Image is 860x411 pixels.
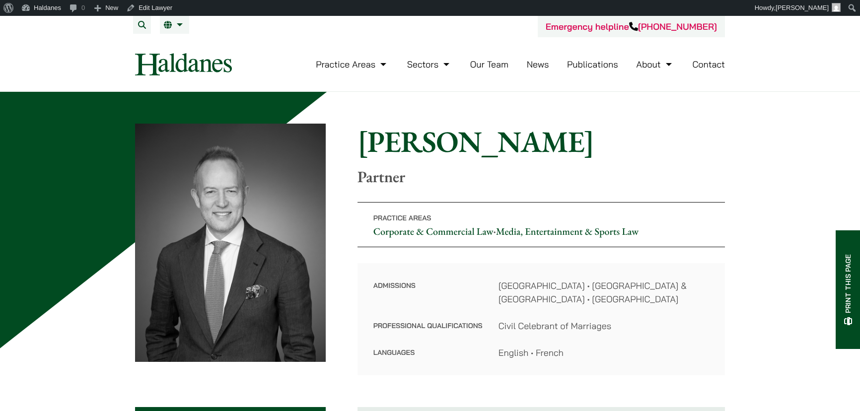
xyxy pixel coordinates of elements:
[135,53,232,75] img: Logo of Haldanes
[499,319,709,333] dd: Civil Celebrant of Marriages
[636,59,674,70] a: About
[164,21,185,29] a: EN
[567,59,618,70] a: Publications
[358,202,725,247] p: •
[373,319,483,346] dt: Professional Qualifications
[527,59,549,70] a: News
[407,59,452,70] a: Sectors
[316,59,389,70] a: Practice Areas
[373,213,431,222] span: Practice Areas
[133,16,151,34] button: Search
[373,346,483,359] dt: Languages
[373,279,483,319] dt: Admissions
[692,59,725,70] a: Contact
[499,279,709,306] dd: [GEOGRAPHIC_DATA] • [GEOGRAPHIC_DATA] & [GEOGRAPHIC_DATA] • [GEOGRAPHIC_DATA]
[470,59,508,70] a: Our Team
[776,4,829,11] span: [PERSON_NAME]
[546,21,717,32] a: Emergency helpline[PHONE_NUMBER]
[499,346,709,359] dd: English • French
[358,124,725,159] h1: [PERSON_NAME]
[358,167,725,186] p: Partner
[496,225,639,238] a: Media, Entertainment & Sports Law
[373,225,494,238] a: Corporate & Commercial Law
